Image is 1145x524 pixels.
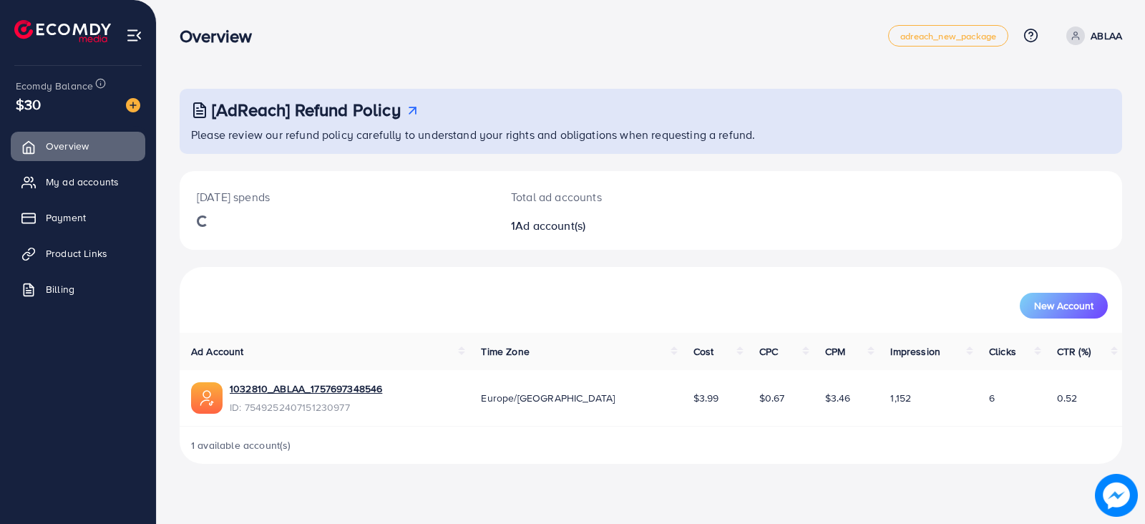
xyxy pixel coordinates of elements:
[511,188,712,205] p: Total ad accounts
[212,100,401,120] h3: [AdReach] Refund Policy
[1034,301,1093,311] span: New Account
[191,438,291,452] span: 1 available account(s)
[825,344,845,359] span: CPM
[11,203,145,232] a: Payment
[890,344,940,359] span: Impression
[126,27,142,44] img: menu
[126,98,140,112] img: image
[11,132,145,160] a: Overview
[11,275,145,304] a: Billing
[180,26,263,47] h3: Overview
[511,219,712,233] h2: 1
[693,391,719,405] span: $3.99
[481,344,529,359] span: Time Zone
[46,210,86,225] span: Payment
[191,382,223,414] img: ic-ads-acc.e4c84228.svg
[1091,27,1122,44] p: ABLAA
[197,188,477,205] p: [DATE] spends
[989,344,1016,359] span: Clicks
[900,31,996,41] span: adreach_new_package
[759,391,785,405] span: $0.67
[1057,391,1078,405] span: 0.52
[693,344,714,359] span: Cost
[46,282,74,296] span: Billing
[481,391,615,405] span: Europe/[GEOGRAPHIC_DATA]
[230,400,382,414] span: ID: 7549252407151230977
[11,168,145,196] a: My ad accounts
[11,239,145,268] a: Product Links
[890,391,911,405] span: 1,152
[1061,26,1122,45] a: ABLAA
[16,79,93,93] span: Ecomdy Balance
[14,20,111,42] img: logo
[46,246,107,261] span: Product Links
[230,382,382,396] a: 1032810_ABLAA_1757697348546
[191,126,1114,143] p: Please review our refund policy carefully to understand your rights and obligations when requesti...
[759,344,778,359] span: CPC
[191,344,244,359] span: Ad Account
[989,391,995,405] span: 6
[825,391,851,405] span: $3.46
[46,139,89,153] span: Overview
[16,94,41,115] span: $30
[888,25,1008,47] a: adreach_new_package
[46,175,119,189] span: My ad accounts
[1095,474,1138,517] img: image
[515,218,585,233] span: Ad account(s)
[1020,293,1108,319] button: New Account
[1057,344,1091,359] span: CTR (%)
